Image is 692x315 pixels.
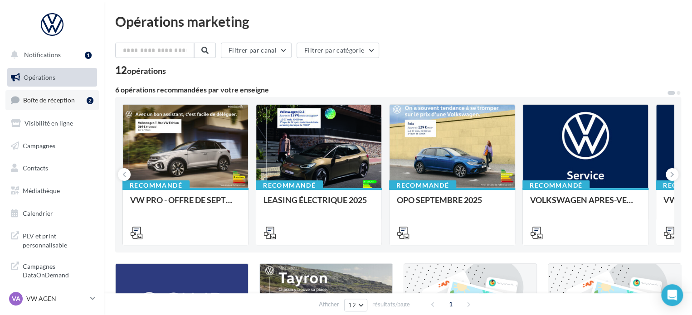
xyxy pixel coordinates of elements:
[24,119,73,127] span: Visibilité en ligne
[23,230,93,249] span: PLV et print personnalisable
[443,297,458,311] span: 1
[256,180,323,190] div: Recommandé
[23,260,93,280] span: Campagnes DataOnDemand
[263,195,374,213] div: LEASING ÉLECTRIQUE 2025
[5,45,95,64] button: Notifications 1
[5,136,99,155] a: Campagnes
[661,284,683,306] div: Open Intercom Messenger
[127,67,166,75] div: opérations
[87,97,93,104] div: 2
[5,204,99,223] a: Calendrier
[5,257,99,283] a: Campagnes DataOnDemand
[23,96,75,104] span: Boîte de réception
[348,301,356,309] span: 12
[221,43,292,58] button: Filtrer par canal
[23,209,53,217] span: Calendrier
[5,226,99,253] a: PLV et print personnalisable
[344,299,367,311] button: 12
[389,180,456,190] div: Recommandé
[23,164,48,172] span: Contacts
[5,181,99,200] a: Médiathèque
[23,187,60,194] span: Médiathèque
[5,159,99,178] a: Contacts
[24,51,61,58] span: Notifications
[85,52,92,59] div: 1
[24,73,55,81] span: Opérations
[372,300,410,309] span: résultats/page
[115,86,667,93] div: 6 opérations recommandées par votre enseigne
[5,114,99,133] a: Visibilité en ligne
[26,294,87,303] p: VW AGEN
[122,180,190,190] div: Recommandé
[319,300,339,309] span: Afficher
[7,290,97,307] a: VA VW AGEN
[23,141,55,149] span: Campagnes
[115,15,681,28] div: Opérations marketing
[115,65,166,75] div: 12
[5,90,99,110] a: Boîte de réception2
[297,43,379,58] button: Filtrer par catégorie
[530,195,641,213] div: VOLKSWAGEN APRES-VENTE
[522,180,590,190] div: Recommandé
[5,68,99,87] a: Opérations
[12,294,20,303] span: VA
[130,195,241,213] div: VW PRO - OFFRE DE SEPTEMBRE 25
[397,195,507,213] div: OPO SEPTEMBRE 2025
